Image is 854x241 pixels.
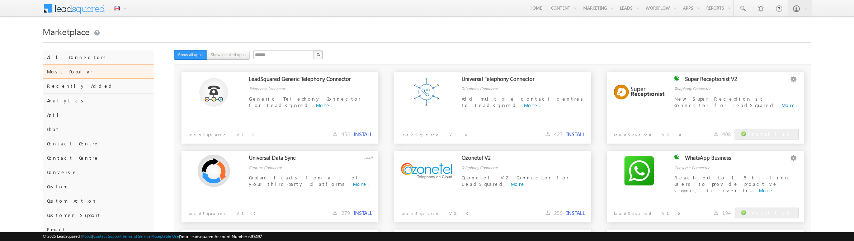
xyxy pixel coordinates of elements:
[354,131,372,138] button: INSTALL
[198,155,230,187] img: Alternate Logo
[607,128,686,138] p: LeadSquared V2.0
[674,96,776,108] span: New Super Receptionist Connector for LeadSquared
[722,131,731,138] span: 408
[43,194,154,208] div: Custom Action
[524,102,540,108] a: More.
[674,154,679,159] img: checking status
[462,174,569,187] span: Ozonetel V2 Connector for LeadSquared
[546,211,550,215] img: downloads
[181,128,260,138] p: LeadSqaured V1.0
[748,209,792,216] span: Installed
[43,50,154,64] div: All Connectors
[722,209,731,216] span: 194
[759,187,775,193] a: More.
[43,222,154,237] div: Email
[623,155,655,187] img: Alternate Logo
[674,174,789,193] span: Reach out to 1.5 billion users to provide proactive support, deliver ti...
[614,85,665,100] img: Alternate Logo
[123,234,151,238] a: Terms of Service
[43,136,154,151] div: Contact Centre
[43,151,154,165] div: Contact Centre
[714,132,718,136] img: downloads
[401,163,452,179] img: Alternate Logo
[251,234,262,239] span: 35497
[554,131,563,138] span: 427
[607,207,686,217] p: LeadSquared V1.0
[316,102,332,108] a: More.
[82,234,92,238] a: About
[394,128,473,138] p: LeadSquared V1.0
[43,79,154,93] div: Recently Added
[462,76,566,86] div: Universal Telephony Connector
[566,210,585,216] button: INSTALL
[511,181,527,187] a: More.
[394,207,473,217] p: LeadSqaured V2.0
[43,233,262,240] span: © 2025 LeadSquared | | | | |
[333,132,337,136] img: downloads
[674,76,679,81] img: checking status
[782,102,797,108] a: More.
[410,76,443,108] img: Alternate Logo
[333,211,337,215] img: downloads
[43,165,154,179] div: Converse
[207,50,250,60] button: Show installed apps
[462,154,566,164] div: Ozonetel V2
[43,208,154,222] div: Customer Support
[354,210,372,216] button: INSTALL
[174,50,207,60] button: Show all apps
[181,207,260,217] p: LeadSquared V2.0
[554,209,563,216] span: 259
[341,131,350,138] span: 453
[93,234,122,238] a: Contact Support
[43,93,154,108] div: Analytics
[152,234,179,238] a: Acceptable Use
[249,174,362,187] span: Capture leads from all of your third-party platforms
[249,76,353,86] div: LeadSquared Generic Telephony Connector
[748,131,792,137] span: Installed
[566,131,585,138] button: INSTALL
[249,96,361,108] span: Generic Telephony Connector for LeadSquared
[43,64,154,79] div: Most Popular
[353,181,369,187] a: More.
[462,96,586,108] span: Add multiple contact centres to LeadSquared
[714,211,718,215] img: downloads
[685,154,789,164] div: WhatsApp Business
[316,53,320,56] img: Search
[43,122,154,136] div: Chat
[43,179,154,194] div: Custom
[43,26,90,37] span: Marketplace
[685,76,789,86] div: Super Receptionist V2
[546,132,550,136] img: downloads
[180,234,262,239] span: Your Leadsquared Account Number is
[249,154,353,164] div: Universal Data Sync
[43,108,154,122] div: Anil
[341,209,350,216] span: 279
[199,78,228,107] img: Alternate Logo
